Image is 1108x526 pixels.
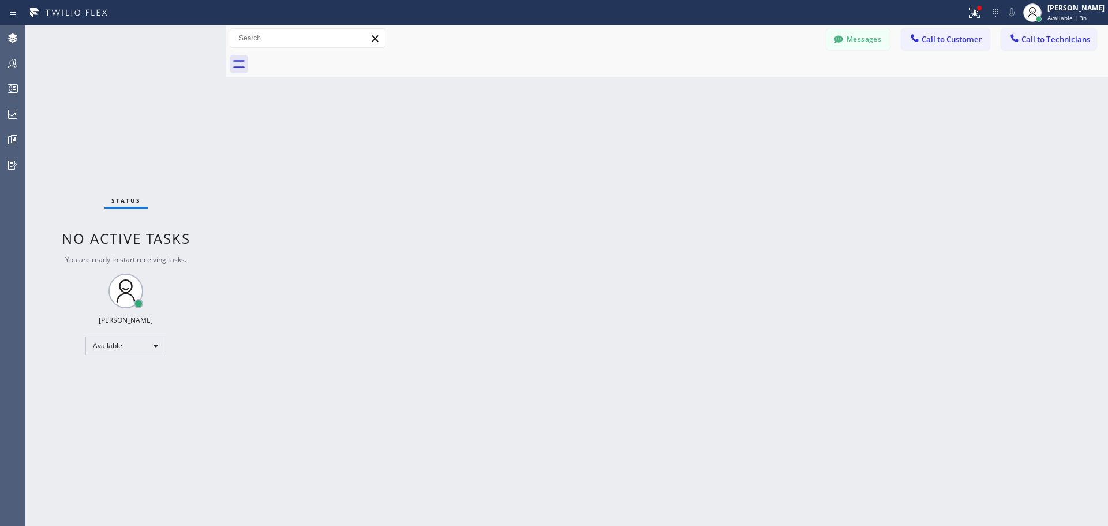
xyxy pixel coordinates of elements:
[99,315,153,325] div: [PERSON_NAME]
[65,255,186,264] span: You are ready to start receiving tasks.
[62,229,190,248] span: No active tasks
[85,337,166,355] div: Available
[1021,34,1090,44] span: Call to Technicians
[922,34,982,44] span: Call to Customer
[1001,28,1096,50] button: Call to Technicians
[1047,3,1105,13] div: [PERSON_NAME]
[230,29,385,47] input: Search
[111,196,141,204] span: Status
[826,28,890,50] button: Messages
[1047,14,1087,22] span: Available | 3h
[1004,5,1020,21] button: Mute
[901,28,990,50] button: Call to Customer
